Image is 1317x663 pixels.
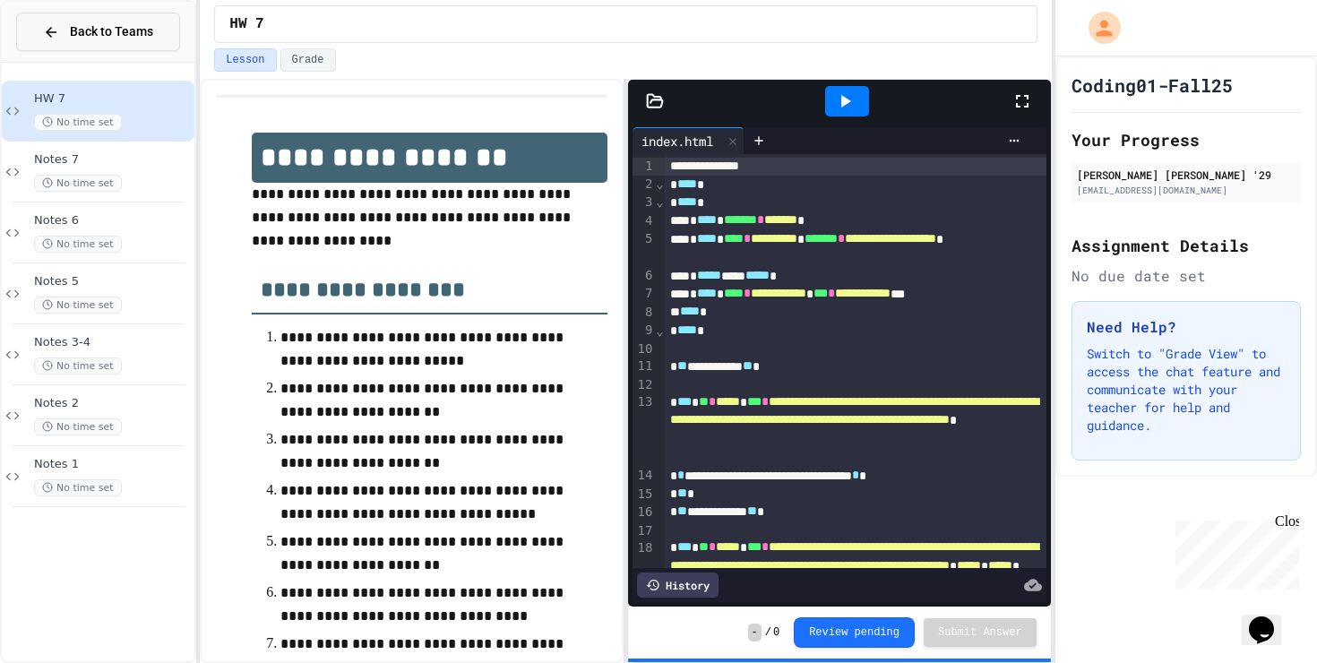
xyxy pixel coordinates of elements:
[34,457,191,472] span: Notes 1
[633,376,655,394] div: 12
[633,322,655,340] div: 9
[34,91,191,107] span: HW 7
[70,22,153,41] span: Back to Teams
[633,467,655,485] div: 14
[748,624,762,641] span: -
[1077,184,1295,197] div: [EMAIL_ADDRESS][DOMAIN_NAME]
[1242,591,1299,645] iframe: chat widget
[34,396,191,411] span: Notes 2
[34,213,191,228] span: Notes 6
[633,132,722,151] div: index.html
[16,13,180,51] button: Back to Teams
[34,236,122,253] span: No time set
[633,539,655,613] div: 18
[633,486,655,504] div: 15
[633,212,655,230] div: 4
[924,618,1037,647] button: Submit Answer
[765,625,771,640] span: /
[34,274,191,289] span: Notes 5
[637,573,719,598] div: History
[1070,7,1125,48] div: My Account
[794,617,915,648] button: Review pending
[34,479,122,496] span: No time set
[633,267,655,285] div: 6
[34,357,122,375] span: No time set
[633,230,655,267] div: 5
[229,13,263,35] span: HW 7
[1087,316,1286,338] h3: Need Help?
[633,504,655,521] div: 16
[34,114,122,131] span: No time set
[1072,233,1301,258] h2: Assignment Details
[655,323,664,338] span: Fold line
[633,340,655,358] div: 10
[655,194,664,209] span: Fold line
[7,7,124,114] div: Chat with us now!Close
[633,158,655,176] div: 1
[34,297,122,314] span: No time set
[1087,345,1286,435] p: Switch to "Grade View" to access the chat feature and communicate with your teacher for help and ...
[214,48,276,72] button: Lesson
[34,335,191,350] span: Notes 3-4
[938,625,1022,640] span: Submit Answer
[280,48,336,72] button: Grade
[633,285,655,303] div: 7
[633,127,745,154] div: index.html
[633,304,655,322] div: 8
[34,418,122,435] span: No time set
[1077,167,1295,183] div: [PERSON_NAME] [PERSON_NAME] '29
[633,357,655,375] div: 11
[1072,265,1301,287] div: No due date set
[633,522,655,540] div: 17
[1168,513,1299,590] iframe: chat widget
[1072,127,1301,152] h2: Your Progress
[773,625,779,640] span: 0
[655,177,664,191] span: Fold line
[633,176,655,194] div: 2
[633,393,655,467] div: 13
[34,152,191,168] span: Notes 7
[1072,73,1233,98] h1: Coding01-Fall25
[34,175,122,192] span: No time set
[633,194,655,211] div: 3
